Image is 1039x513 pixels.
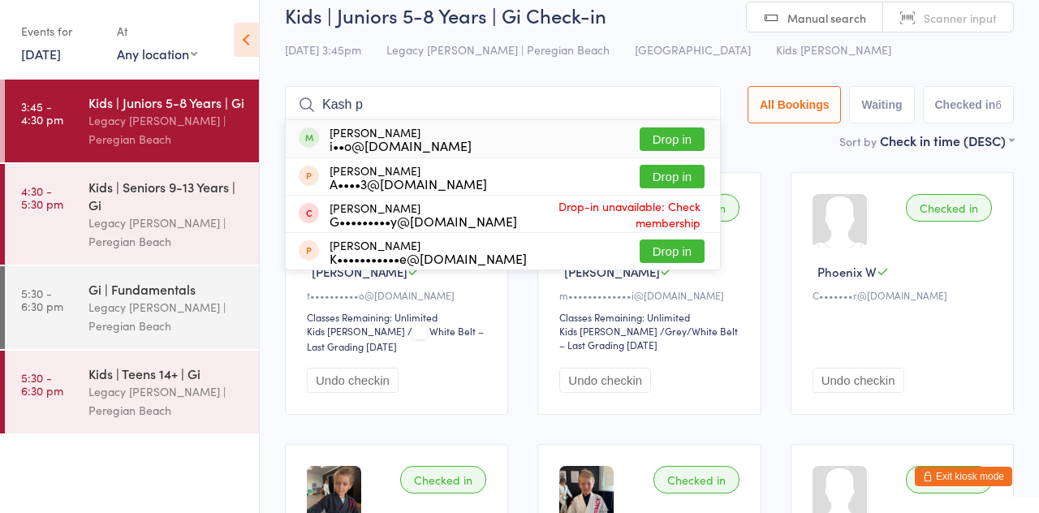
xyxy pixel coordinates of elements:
div: Check in time (DESC) [880,131,1014,149]
div: Kids [PERSON_NAME] [559,324,657,338]
div: A••••3@[DOMAIN_NAME] [330,177,487,190]
span: [PERSON_NAME] [312,263,407,280]
span: Kids [PERSON_NAME] [776,41,891,58]
a: [DATE] [21,45,61,63]
div: Kids | Seniors 9-13 Years | Gi [88,178,245,213]
div: Checked in [906,194,992,222]
button: Drop in [640,165,705,188]
div: m•••••••••••••i@[DOMAIN_NAME] [559,288,744,302]
span: [DATE] 3:45pm [285,41,361,58]
span: Scanner input [924,10,997,26]
div: G•••••••••y@[DOMAIN_NAME] [330,214,517,227]
span: Legacy [PERSON_NAME] | Peregian Beach [386,41,610,58]
span: / Grey/White Belt – Last Grading [DATE] [559,324,738,351]
input: Search [285,86,721,123]
span: [GEOGRAPHIC_DATA] [635,41,751,58]
time: 5:30 - 6:30 pm [21,371,63,397]
div: Gi | Fundamentals [88,280,245,298]
div: Kids [PERSON_NAME] [307,324,405,338]
button: Waiting [849,86,914,123]
span: Manual search [787,10,866,26]
time: 3:45 - 4:30 pm [21,100,63,126]
div: [PERSON_NAME] [330,201,517,227]
div: Any location [117,45,197,63]
div: i••o@[DOMAIN_NAME] [330,139,472,152]
button: Drop in [640,127,705,151]
time: 5:30 - 6:30 pm [21,287,63,313]
button: Exit kiosk mode [915,467,1012,486]
span: Drop-in unavailable: Check membership [517,194,705,235]
div: 6 [995,98,1002,111]
a: 5:30 -6:30 pmKids | Teens 14+ | GiLegacy [PERSON_NAME] | Peregian Beach [5,351,259,433]
time: 4:30 - 5:30 pm [21,184,63,210]
div: Checked in [653,466,739,494]
div: Checked in [906,466,992,494]
button: All Bookings [748,86,842,123]
div: [PERSON_NAME] [330,239,527,265]
a: 4:30 -5:30 pmKids | Seniors 9-13 Years | GiLegacy [PERSON_NAME] | Peregian Beach [5,164,259,265]
button: Drop in [640,239,705,263]
div: At [117,18,197,45]
div: t••••••••••o@[DOMAIN_NAME] [307,288,491,302]
div: Checked in [400,466,486,494]
label: Sort by [839,133,877,149]
div: Kids | Teens 14+ | Gi [88,364,245,382]
a: 5:30 -6:30 pmGi | FundamentalsLegacy [PERSON_NAME] | Peregian Beach [5,266,259,349]
div: C•••••••r@[DOMAIN_NAME] [813,288,997,302]
div: Events for [21,18,101,45]
div: Legacy [PERSON_NAME] | Peregian Beach [88,111,245,149]
div: [PERSON_NAME] [330,164,487,190]
button: Undo checkin [813,368,904,393]
div: K•••••••••••e@[DOMAIN_NAME] [330,252,527,265]
div: [PERSON_NAME] [330,126,472,152]
div: Legacy [PERSON_NAME] | Peregian Beach [88,213,245,251]
div: Classes Remaining: Unlimited [559,310,744,324]
h2: Kids | Juniors 5-8 Years | Gi Check-in [285,2,1014,28]
span: Phoenix W [817,263,877,280]
button: Checked in6 [923,86,1015,123]
div: Kids | Juniors 5-8 Years | Gi [88,93,245,111]
div: Legacy [PERSON_NAME] | Peregian Beach [88,382,245,420]
span: [PERSON_NAME] [564,263,660,280]
div: Legacy [PERSON_NAME] | Peregian Beach [88,298,245,335]
button: Undo checkin [559,368,651,393]
a: 3:45 -4:30 pmKids | Juniors 5-8 Years | GiLegacy [PERSON_NAME] | Peregian Beach [5,80,259,162]
button: Undo checkin [307,368,399,393]
div: Classes Remaining: Unlimited [307,310,491,324]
